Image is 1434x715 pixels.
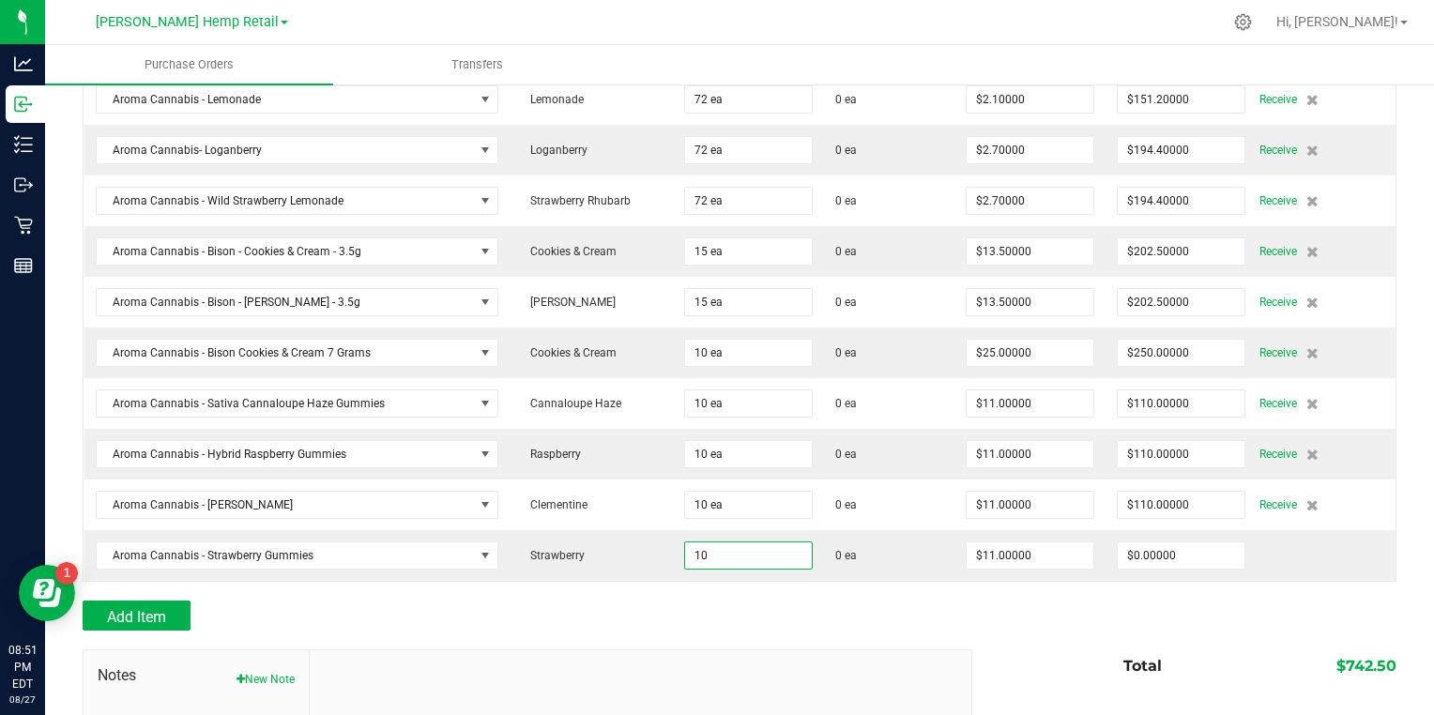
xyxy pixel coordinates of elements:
[521,346,617,359] span: Cookies & Cream
[55,562,78,585] iframe: Resource center unread badge
[14,135,33,154] inline-svg: Inventory
[835,294,857,311] span: 0 ea
[119,56,259,73] span: Purchase Orders
[96,136,498,164] span: NO DATA FOUND
[97,188,474,214] span: Aroma Cannabis - Wild Strawberry Lemonade
[967,86,1093,113] input: $0.00000
[1259,88,1297,111] span: Receive
[97,340,474,366] span: Aroma Cannabis - Bison Cookies & Cream 7 Grams
[685,492,812,518] input: 0 ea
[83,601,191,631] button: Add Item
[96,237,498,266] span: NO DATA FOUND
[967,542,1093,569] input: $0.00000
[14,216,33,235] inline-svg: Retail
[8,692,37,707] p: 08/27
[333,45,621,84] a: Transfers
[1118,441,1244,467] input: $0.00000
[1118,86,1244,113] input: $0.00000
[521,549,585,562] span: Strawberry
[14,54,33,73] inline-svg: Analytics
[685,542,812,569] input: 0 ea
[1118,542,1244,569] input: $0.00000
[96,85,498,114] span: NO DATA FOUND
[967,188,1093,214] input: $0.00000
[521,498,587,511] span: Clementine
[835,446,857,463] span: 0 ea
[967,340,1093,366] input: $0.00000
[426,56,528,73] span: Transfers
[521,397,621,410] span: Cannaloupe Haze
[835,496,857,513] span: 0 ea
[97,441,474,467] span: Aroma Cannabis - Hybrid Raspberry Gummies
[835,243,857,260] span: 0 ea
[97,542,474,569] span: Aroma Cannabis - Strawberry Gummies
[1259,240,1297,263] span: Receive
[98,664,295,687] span: Notes
[1118,289,1244,315] input: $0.00000
[685,441,812,467] input: 0 ea
[835,395,857,412] span: 0 ea
[19,565,75,621] iframe: Resource center
[1118,238,1244,265] input: $0.00000
[967,238,1093,265] input: $0.00000
[1118,188,1244,214] input: $0.00000
[521,448,581,461] span: Raspberry
[835,192,857,209] span: 0 ea
[1259,494,1297,516] span: Receive
[967,492,1093,518] input: $0.00000
[14,95,33,114] inline-svg: Inbound
[1123,657,1162,675] span: Total
[1259,443,1297,465] span: Receive
[96,187,498,215] span: NO DATA FOUND
[685,86,812,113] input: 0 ea
[521,144,587,157] span: Loganberry
[967,137,1093,163] input: $0.00000
[1259,342,1297,364] span: Receive
[685,238,812,265] input: 0 ea
[685,340,812,366] input: 0 ea
[967,441,1093,467] input: $0.00000
[1276,14,1398,29] span: Hi, [PERSON_NAME]!
[1118,137,1244,163] input: $0.00000
[521,296,616,309] span: [PERSON_NAME]
[45,45,333,84] a: Purchase Orders
[967,289,1093,315] input: $0.00000
[97,289,474,315] span: Aroma Cannabis - Bison - [PERSON_NAME] - 3.5g
[967,390,1093,417] input: $0.00000
[1259,392,1297,415] span: Receive
[521,194,631,207] span: Strawberry Rhubarb
[1259,190,1297,212] span: Receive
[685,289,812,315] input: 0 ea
[97,492,474,518] span: Aroma Cannabis - [PERSON_NAME]
[236,671,295,688] button: New Note
[8,642,37,692] p: 08:51 PM EDT
[97,86,474,113] span: Aroma Cannabis - Lemonade
[1118,390,1244,417] input: $0.00000
[1231,13,1255,31] div: Manage settings
[521,93,584,106] span: Lemonade
[97,390,474,417] span: Aroma Cannabis - Sativa Cannaloupe Haze Gummies
[107,608,166,626] span: Add Item
[1259,139,1297,161] span: Receive
[685,188,812,214] input: 0 ea
[835,547,857,564] span: 0 ea
[1336,657,1396,675] span: $742.50
[96,14,279,30] span: [PERSON_NAME] Hemp Retail
[835,344,857,361] span: 0 ea
[1118,492,1244,518] input: $0.00000
[685,137,812,163] input: 0 ea
[97,137,474,163] span: Aroma Cannabis- Loganberry
[685,390,812,417] input: 0 ea
[14,256,33,275] inline-svg: Reports
[1259,291,1297,313] span: Receive
[97,238,474,265] span: Aroma Cannabis - Bison - Cookies & Cream - 3.5g
[1118,340,1244,366] input: $0.00000
[521,245,617,258] span: Cookies & Cream
[835,142,857,159] span: 0 ea
[835,91,857,108] span: 0 ea
[14,175,33,194] inline-svg: Outbound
